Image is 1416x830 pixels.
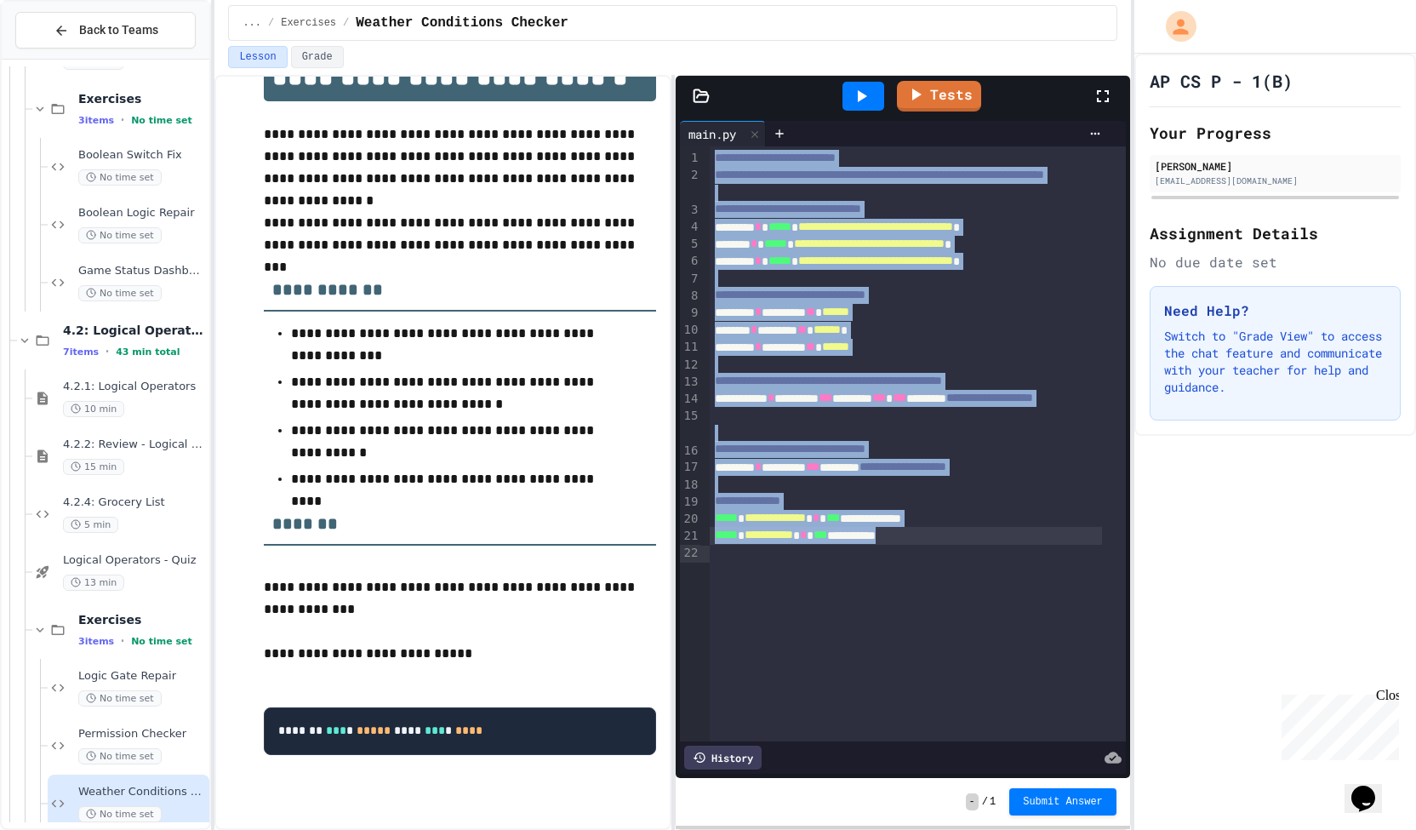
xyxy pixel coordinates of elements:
[78,264,206,278] span: Game Status Dashboard
[78,785,206,799] span: Weather Conditions Checker
[63,575,124,591] span: 13 min
[680,477,701,494] div: 18
[680,236,701,253] div: 5
[7,7,117,108] div: Chat with us now!Close
[680,322,701,339] div: 10
[680,167,701,202] div: 2
[1148,7,1201,46] div: My Account
[78,727,206,741] span: Permission Checker
[63,459,124,475] span: 15 min
[78,669,206,684] span: Logic Gate Repair
[680,511,701,528] div: 20
[1275,688,1399,760] iframe: chat widget
[228,46,287,68] button: Lesson
[680,150,701,167] div: 1
[680,271,701,288] div: 7
[78,148,206,163] span: Boolean Switch Fix
[1164,301,1386,321] h3: Need Help?
[680,253,701,270] div: 6
[78,206,206,220] span: Boolean Logic Repair
[990,795,996,809] span: 1
[1023,795,1103,809] span: Submit Answer
[680,202,701,219] div: 3
[79,21,158,39] span: Back to Teams
[1150,121,1401,145] h2: Your Progress
[680,121,766,146] div: main.py
[680,374,701,391] div: 13
[63,553,206,568] span: Logical Operators - Quiz
[78,806,162,822] span: No time set
[966,793,979,810] span: -
[243,16,261,30] span: ...
[1150,69,1293,93] h1: AP CS P - 1(B)
[680,459,701,476] div: 17
[121,634,124,648] span: •
[684,746,762,770] div: History
[982,795,988,809] span: /
[268,16,274,30] span: /
[63,346,99,358] span: 7 items
[78,690,162,707] span: No time set
[680,219,701,236] div: 4
[63,401,124,417] span: 10 min
[63,438,206,452] span: 4.2.2: Review - Logical Operators
[897,81,981,112] a: Tests
[680,443,701,460] div: 16
[78,748,162,764] span: No time set
[116,346,180,358] span: 43 min total
[680,545,701,562] div: 22
[1345,762,1399,813] iframe: chat widget
[291,46,344,68] button: Grade
[1155,175,1396,187] div: [EMAIL_ADDRESS][DOMAIN_NAME]
[680,288,701,305] div: 8
[1009,788,1116,816] button: Submit Answer
[680,357,701,374] div: 12
[63,323,206,338] span: 4.2: Logical Operators
[1155,158,1396,174] div: [PERSON_NAME]
[121,113,124,127] span: •
[15,12,196,49] button: Back to Teams
[78,169,162,186] span: No time set
[78,285,162,301] span: No time set
[680,408,701,443] div: 15
[680,339,701,356] div: 11
[78,612,206,627] span: Exercises
[343,16,349,30] span: /
[78,91,206,106] span: Exercises
[680,391,701,408] div: 14
[78,636,114,647] span: 3 items
[1150,221,1401,245] h2: Assignment Details
[356,13,568,33] span: Weather Conditions Checker
[78,227,162,243] span: No time set
[63,517,118,533] span: 5 min
[680,125,745,143] div: main.py
[106,345,109,358] span: •
[78,115,114,126] span: 3 items
[131,115,192,126] span: No time set
[63,380,206,394] span: 4.2.1: Logical Operators
[281,16,336,30] span: Exercises
[680,494,701,511] div: 19
[1150,252,1401,272] div: No due date set
[131,636,192,647] span: No time set
[1164,328,1386,396] p: Switch to "Grade View" to access the chat feature and communicate with your teacher for help and ...
[680,305,701,322] div: 9
[63,495,206,510] span: 4.2.4: Grocery List
[680,528,701,545] div: 21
